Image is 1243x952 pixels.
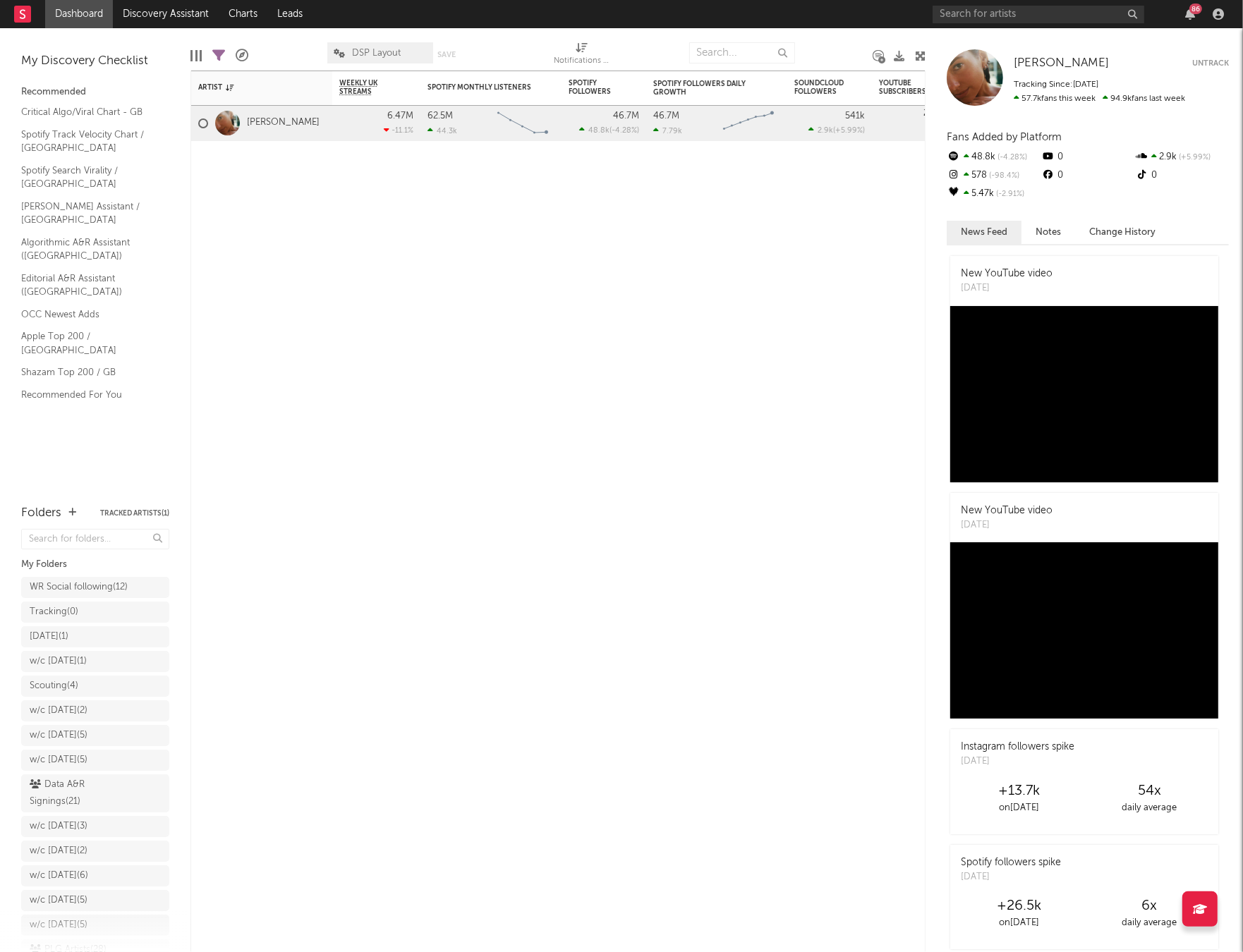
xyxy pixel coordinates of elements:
a: w/c [DATE](1) [21,651,169,672]
a: w/c [DATE](6) [21,865,169,886]
div: New YouTube video [961,504,1053,518]
input: Search for artists [933,6,1144,23]
a: [PERSON_NAME] [1014,56,1109,71]
div: w/c [DATE] ( 5 ) [30,752,87,769]
button: 86 [1185,8,1195,20]
div: 24.4M [923,109,950,118]
div: Filters(1 of 1) [212,35,225,76]
button: Save [438,51,456,59]
div: [DATE] [961,870,1061,884]
span: DSP Layout [353,49,401,58]
a: WR Social following(12) [21,577,169,598]
div: 54 x [1084,783,1215,800]
div: Spotify Followers [569,79,618,96]
div: Spotify Monthly Listeners [428,83,533,92]
div: Notifications (Artist) [554,35,610,76]
div: 2.9k [1135,148,1229,166]
span: 94.9k fans last week [1014,94,1185,103]
div: -11.1 % [384,126,413,135]
a: [PERSON_NAME] Assistant / [GEOGRAPHIC_DATA] [21,199,155,228]
div: +13.7k [954,783,1084,800]
div: Spotify Followers Daily Growth [653,80,759,97]
span: -98.4 % [987,172,1019,180]
span: Fans Added by Platform [947,132,1062,142]
span: Weekly UK Streams [339,79,392,96]
div: SoundCloud Followers [794,79,844,96]
span: Tracking Since: [DATE] [1014,80,1098,89]
div: w/c [DATE] ( 1 ) [30,653,87,670]
div: 46.7M [613,111,639,121]
div: YouTube Subscribers [879,79,928,96]
span: -4.28 % [995,154,1027,161]
span: 2.9k [818,127,833,135]
div: Tracking ( 0 ) [30,604,78,621]
div: 0 [1041,148,1134,166]
a: Apple Top 200 / [GEOGRAPHIC_DATA] [21,329,155,358]
div: New YouTube video [961,267,1053,281]
div: 6 x [1084,898,1215,915]
a: Data A&R Signings(21) [21,774,169,812]
div: Spotify followers spike [961,855,1061,870]
div: [DATE] [961,518,1053,532]
div: 62.5M [428,111,453,121]
div: 541k [845,111,865,121]
a: w/c [DATE](2) [21,700,169,721]
div: [DATE] [961,281,1053,295]
a: Tracking(0) [21,602,169,623]
div: 46.7M [653,111,679,121]
div: on [DATE] [954,915,1084,932]
a: Editorial A&R Assistant ([GEOGRAPHIC_DATA]) [21,271,155,300]
div: w/c [DATE] ( 6 ) [30,867,88,884]
button: Tracked Artists(1) [100,510,169,517]
button: Change History [1075,221,1170,244]
span: -2.91 % [994,190,1024,198]
div: 5.47k [947,185,1041,203]
div: 6.47M [387,111,413,121]
div: 44.3k [428,126,457,135]
div: WR Social following ( 12 ) [30,579,128,596]
span: -4.28 % [612,127,637,135]
div: Notifications (Artist) [554,53,610,70]
div: 0 [1135,166,1229,185]
span: 48.8k [588,127,610,135]
div: Artist [198,83,304,92]
a: w/c [DATE](5) [21,725,169,746]
div: +26.5k [954,898,1084,915]
a: w/c [DATE](5) [21,750,169,771]
div: ( ) [579,126,639,135]
svg: Chart title [717,106,780,141]
a: w/c [DATE](2) [21,841,169,862]
div: ( ) [808,126,865,135]
div: 578 [947,166,1041,185]
div: Instagram followers spike [961,740,1074,755]
div: Edit Columns [190,35,202,76]
a: Shazam Top 200 / GB [21,365,155,380]
a: Critical Algo/Viral Chart - GB [21,104,155,120]
a: [DATE](1) [21,626,169,647]
div: 48.8k [947,148,1041,166]
div: daily average [1084,915,1215,932]
div: 86 [1189,4,1202,14]
span: +5.99 % [1177,154,1211,161]
div: 0 [1041,166,1134,185]
div: on [DATE] [954,800,1084,817]
a: Algorithmic A&R Assistant ([GEOGRAPHIC_DATA]) [21,235,155,264]
a: Spotify Search Virality / [GEOGRAPHIC_DATA] [21,163,155,192]
div: [DATE] [961,755,1074,769]
a: Spotify Track Velocity Chart / [GEOGRAPHIC_DATA] [21,127,155,156]
button: Notes [1021,221,1075,244]
div: Data A&R Signings ( 21 ) [30,776,129,810]
span: [PERSON_NAME] [1014,57,1109,69]
input: Search... [689,42,795,63]
span: +5.99 % [835,127,863,135]
div: My Discovery Checklist [21,53,169,70]
div: w/c [DATE] ( 5 ) [30,727,87,744]
div: daily average [1084,800,1215,817]
a: Scouting(4) [21,676,169,697]
span: 57.7k fans this week [1014,94,1096,103]
div: w/c [DATE] ( 2 ) [30,843,87,860]
div: Scouting ( 4 ) [30,678,78,695]
button: Untrack [1192,56,1229,71]
div: Folders [21,505,61,522]
div: 0 [879,106,950,140]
